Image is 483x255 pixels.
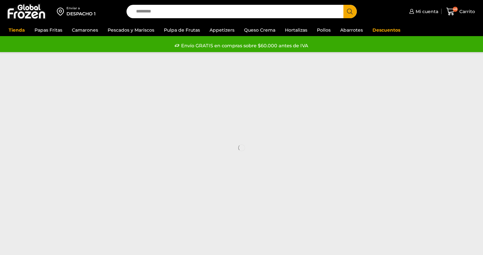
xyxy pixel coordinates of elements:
a: Appetizers [206,24,238,36]
a: Pollos [314,24,334,36]
a: 46 Carrito [445,4,477,19]
a: Descuentos [369,24,403,36]
a: Camarones [69,24,101,36]
a: Papas Fritas [31,24,65,36]
a: Mi cuenta [408,5,438,18]
a: Tienda [5,24,28,36]
img: address-field-icon.svg [57,6,66,17]
button: Search button [343,5,357,18]
span: 46 [453,7,458,12]
a: Pescados y Mariscos [104,24,157,36]
a: Queso Crema [241,24,279,36]
span: Carrito [458,8,475,15]
div: DESPACHO 1 [66,11,96,17]
div: Enviar a [66,6,96,11]
a: Pulpa de Frutas [161,24,203,36]
a: Hortalizas [282,24,310,36]
a: Abarrotes [337,24,366,36]
span: Mi cuenta [414,8,438,15]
